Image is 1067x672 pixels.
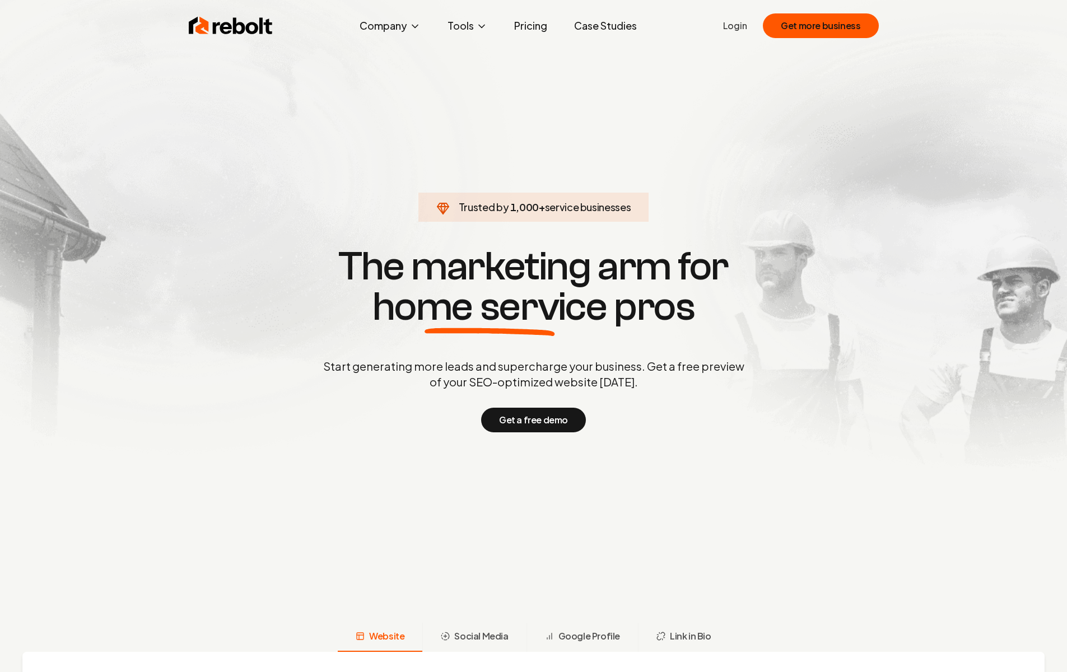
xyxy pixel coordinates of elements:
button: Company [351,15,430,37]
button: Tools [439,15,496,37]
span: Link in Bio [670,629,711,643]
span: Social Media [454,629,508,643]
button: Link in Bio [638,623,729,652]
button: Get more business [763,13,878,38]
img: Rebolt Logo [189,15,273,37]
span: Trusted by [459,200,509,213]
button: Social Media [422,623,526,652]
a: Case Studies [565,15,646,37]
span: Google Profile [558,629,620,643]
span: 1,000 [510,199,539,215]
button: Website [338,623,422,652]
span: service businesses [545,200,631,213]
span: + [539,200,545,213]
h1: The marketing arm for pros [265,246,803,327]
button: Google Profile [526,623,638,652]
p: Start generating more leads and supercharge your business. Get a free preview of your SEO-optimiz... [321,358,747,390]
span: home service [372,287,607,327]
a: Login [723,19,747,32]
a: Pricing [505,15,556,37]
button: Get a free demo [481,408,586,432]
span: Website [369,629,404,643]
